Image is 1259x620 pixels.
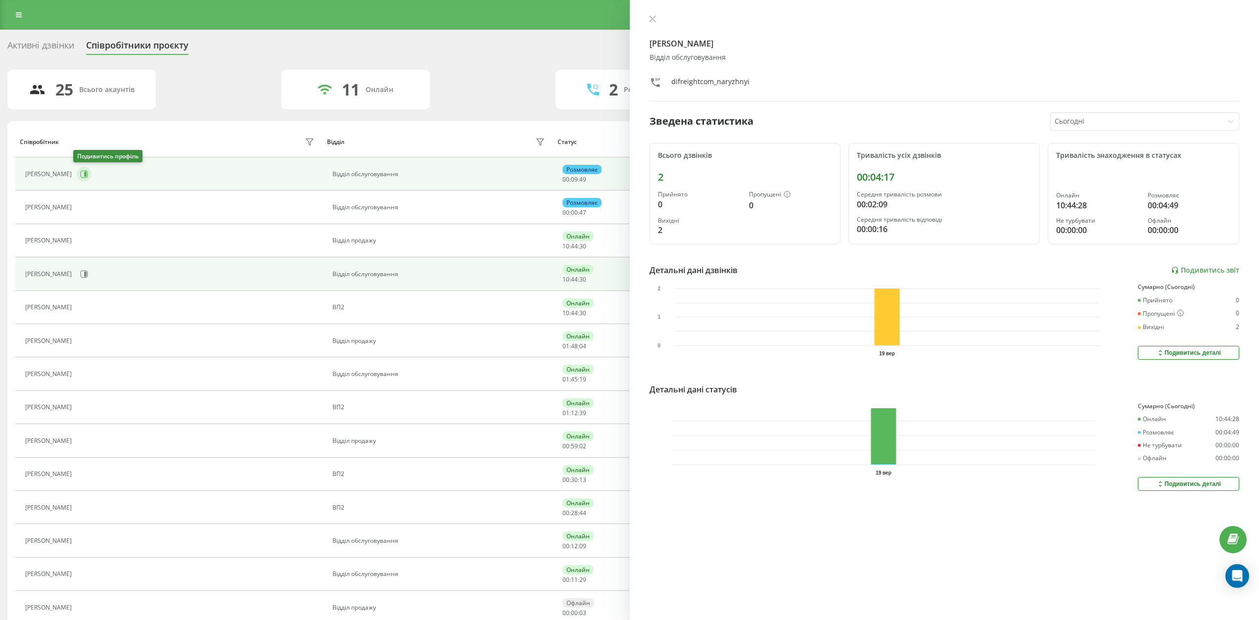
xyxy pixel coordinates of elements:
div: Онлайн [366,86,393,94]
div: Онлайн [562,565,594,574]
div: Подивитись деталі [1156,480,1221,488]
div: Не турбувати [1138,442,1182,449]
span: 00 [562,442,569,450]
div: Онлайн [562,332,594,341]
div: : : [562,276,586,283]
div: 25 [55,80,73,99]
div: Онлайн [1056,192,1139,199]
div: Детальні дані дзвінків [650,264,738,276]
div: Розмовляє [1138,429,1174,436]
span: 10 [562,242,569,250]
span: 30 [579,275,586,284]
span: 10 [562,275,569,284]
span: 00 [562,575,569,584]
div: Відділ обслуговування [332,171,548,178]
span: 44 [571,242,578,250]
span: 28 [571,509,578,517]
div: 00:00:00 [1215,442,1239,449]
div: ВП2 [332,504,548,511]
div: Співробітник [20,139,59,145]
div: Пропущені [749,191,832,199]
div: Відділ продажу [332,237,548,244]
div: 00:00:00 [1148,224,1231,236]
div: : : [562,576,586,583]
div: : : [562,176,586,183]
div: difreightcom_naryzhnyi [671,77,749,91]
div: 10:44:28 [1215,416,1239,423]
text: 19 вер [879,351,895,356]
div: Онлайн [562,298,594,308]
span: 00 [562,208,569,217]
div: : : [562,310,586,317]
div: [PERSON_NAME] [25,404,74,411]
text: 2 [657,286,660,291]
div: [PERSON_NAME] [25,604,74,611]
div: Розмовляє [1148,192,1231,199]
div: Відділ обслуговування [332,571,548,577]
div: Активні дзвінки [7,40,74,55]
div: Розмовляє [562,165,602,174]
span: 45 [571,375,578,383]
div: Середня тривалість відповіді [857,216,1031,223]
div: : : [562,343,586,350]
div: Відділ [327,139,344,145]
text: 19 вер [876,470,891,476]
div: Офлайн [562,598,594,608]
div: ВП2 [332,304,548,311]
div: 10:44:28 [1056,199,1139,211]
div: Офлайн [1138,455,1166,462]
div: [PERSON_NAME] [25,271,74,278]
div: Прийнято [658,191,741,198]
div: Статус [558,139,577,145]
div: [PERSON_NAME] [25,371,74,378]
div: Середня тривалість розмови [857,191,1031,198]
span: 00 [562,509,569,517]
div: 00:00:00 [1056,224,1139,236]
div: ВП2 [332,471,548,477]
div: 00:04:17 [857,171,1031,183]
span: 00 [571,609,578,617]
div: Розмовляють [624,86,672,94]
div: [PERSON_NAME] [25,304,74,311]
div: Тривалість усіх дзвінків [857,151,1031,160]
div: : : [562,443,586,450]
div: [PERSON_NAME] [25,571,74,577]
div: Відділ обслуговування [332,371,548,378]
span: 44 [571,309,578,317]
text: 0 [657,343,660,348]
div: Відділ обслуговування [332,537,548,544]
span: 47 [579,208,586,217]
div: Тривалість знаходження в статусах [1056,151,1231,160]
span: 10 [562,309,569,317]
div: Відділ продажу [332,604,548,611]
button: Подивитись деталі [1138,346,1239,360]
span: 11 [571,575,578,584]
div: [PERSON_NAME] [25,337,74,344]
div: ВП2 [332,404,548,411]
div: Сумарно (Сьогодні) [1138,403,1239,410]
div: Онлайн [562,431,594,441]
div: : : [562,209,586,216]
div: : : [562,543,586,550]
div: 0 [749,199,832,211]
span: 03 [579,609,586,617]
div: : : [562,376,586,383]
div: Онлайн [562,265,594,274]
span: 30 [579,242,586,250]
span: 29 [579,575,586,584]
div: Онлайн [1138,416,1166,423]
div: 00:00:00 [1215,455,1239,462]
h4: [PERSON_NAME] [650,38,1240,49]
span: 44 [579,509,586,517]
span: 02 [579,442,586,450]
div: : : [562,410,586,417]
div: 00:00:16 [857,223,1031,235]
div: 11 [342,80,360,99]
div: Відділ обслуговування [332,271,548,278]
span: 12 [571,409,578,417]
div: Прийнято [1138,297,1172,304]
span: 00 [562,609,569,617]
div: [PERSON_NAME] [25,471,74,477]
span: 01 [562,409,569,417]
span: 12 [571,542,578,550]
